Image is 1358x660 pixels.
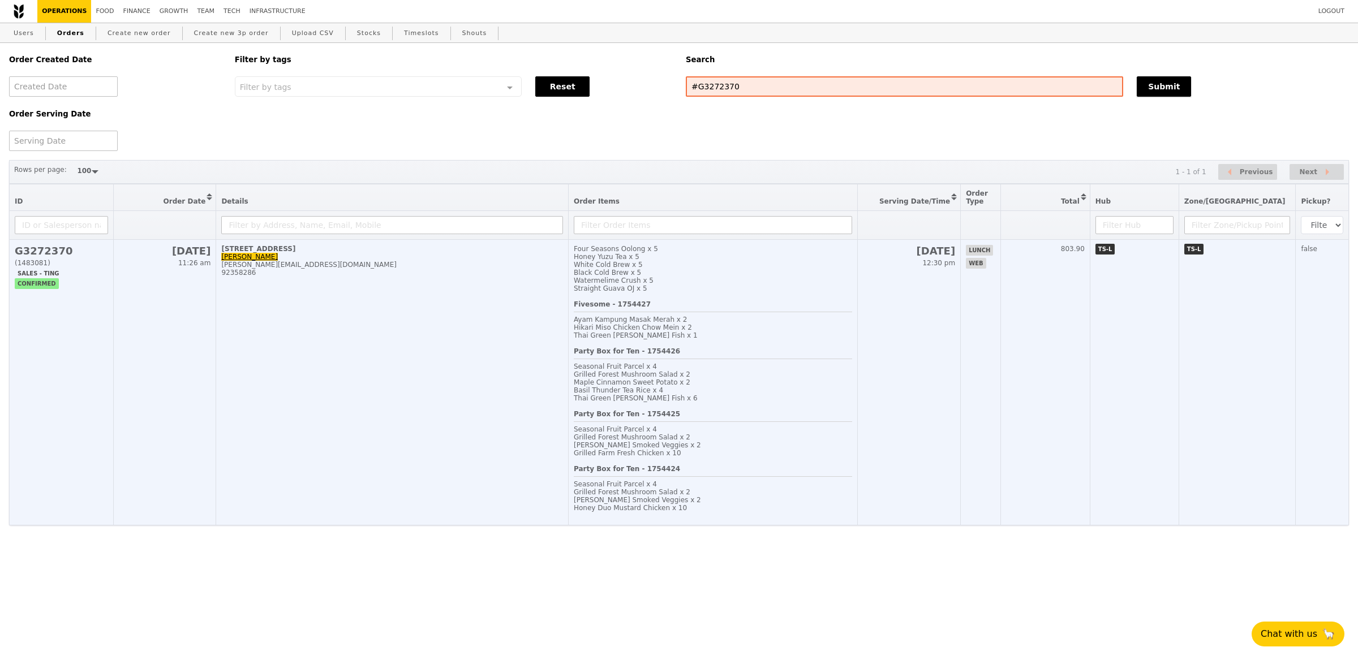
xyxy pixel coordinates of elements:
[14,164,67,175] label: Rows per page:
[574,370,690,378] span: Grilled Forest Mushroom Salad x 2
[1061,245,1085,253] span: 803.90
[235,55,672,64] h5: Filter by tags
[1322,627,1335,641] span: 🦙
[221,261,563,269] div: [PERSON_NAME][EMAIL_ADDRESS][DOMAIN_NAME]
[535,76,590,97] button: Reset
[574,316,687,323] span: Ayam Kampung Masak Merah x 2
[1299,165,1317,179] span: Next
[1184,244,1204,254] span: TS-L
[574,410,680,418] b: Party Box for Ten - 1754425
[863,245,955,257] h2: [DATE]
[14,4,24,19] img: Grain logo
[1252,622,1344,646] button: Chat with us🦙
[221,197,248,205] span: Details
[574,197,620,205] span: Order Items
[574,261,852,269] div: White Cold Brew x 5
[15,245,108,257] h2: G3272370
[1095,216,1174,234] input: Filter Hub
[574,347,680,355] b: Party Box for Ten - 1754426
[574,504,687,512] span: Honey Duo Mustard Chicken x 10
[686,76,1123,97] input: Search any field
[574,269,852,277] div: Black Cold Brew x 5
[686,55,1349,64] h5: Search
[1261,627,1317,641] span: Chat with us
[103,23,175,44] a: Create new order
[1095,244,1115,254] span: TS-L
[966,189,988,205] span: Order Type
[221,269,563,277] div: 92358286
[221,253,278,261] a: [PERSON_NAME]
[574,284,852,292] div: Straight Guava OJ x 5
[9,55,221,64] h5: Order Created Date
[9,76,118,97] input: Created Date
[53,23,89,44] a: Orders
[574,216,852,234] input: Filter Order Items
[966,258,986,269] span: web
[574,449,681,457] span: Grilled Farm Fresh Chicken x 10
[574,488,690,496] span: Grilled Forest Mushroom Salad x 2
[574,253,852,261] div: Honey Yuzu Tea x 5
[399,23,443,44] a: Timeslots
[221,216,563,234] input: Filter by Address, Name, Email, Mobile
[240,81,291,92] span: Filter by tags
[1218,164,1277,180] button: Previous
[574,425,657,433] span: Seasonal Fruit Parcel x 4
[1301,197,1330,205] span: Pickup?
[458,23,492,44] a: Shouts
[15,259,108,267] div: (1483081)
[574,378,690,386] span: Maple Cinnamon Sweet Potato x 2
[178,259,210,267] span: 11:26 am
[966,245,993,256] span: lunch
[353,23,385,44] a: Stocks
[1137,76,1191,97] button: Submit
[119,245,210,257] h2: [DATE]
[9,23,38,44] a: Users
[574,480,657,488] span: Seasonal Fruit Parcel x 4
[574,323,692,331] span: Hikari Miso Chicken Chow Mein x 2
[1184,197,1286,205] span: Zone/[GEOGRAPHIC_DATA]
[1301,245,1317,253] span: false
[1184,216,1291,234] input: Filter Zone/Pickup Point
[574,386,663,394] span: Basil Thunder Tea Rice x 4
[574,496,701,504] span: [PERSON_NAME] Smoked Veggies x 2
[15,278,59,289] span: confirmed
[190,23,273,44] a: Create new 3p order
[574,331,698,339] span: Thai Green [PERSON_NAME] Fish x 1
[1240,165,1273,179] span: Previous
[15,268,62,279] span: Sales - Ting
[574,433,690,441] span: Grilled Forest Mushroom Salad x 2
[1175,168,1206,176] div: 1 - 1 of 1
[574,277,852,284] div: Watermelime Crush x 5
[922,259,955,267] span: 12:30 pm
[574,300,651,308] b: Fivesome - 1754427
[574,394,698,402] span: Thai Green [PERSON_NAME] Fish x 6
[9,110,221,118] h5: Order Serving Date
[574,441,701,449] span: [PERSON_NAME] Smoked Veggies x 2
[287,23,338,44] a: Upload CSV
[574,245,852,253] div: Four Seasons Oolong x 5
[221,245,563,253] div: [STREET_ADDRESS]
[1290,164,1344,180] button: Next
[15,197,23,205] span: ID
[574,465,680,473] b: Party Box for Ten - 1754424
[574,363,657,370] span: Seasonal Fruit Parcel x 4
[15,216,108,234] input: ID or Salesperson name
[9,131,118,151] input: Serving Date
[1095,197,1111,205] span: Hub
